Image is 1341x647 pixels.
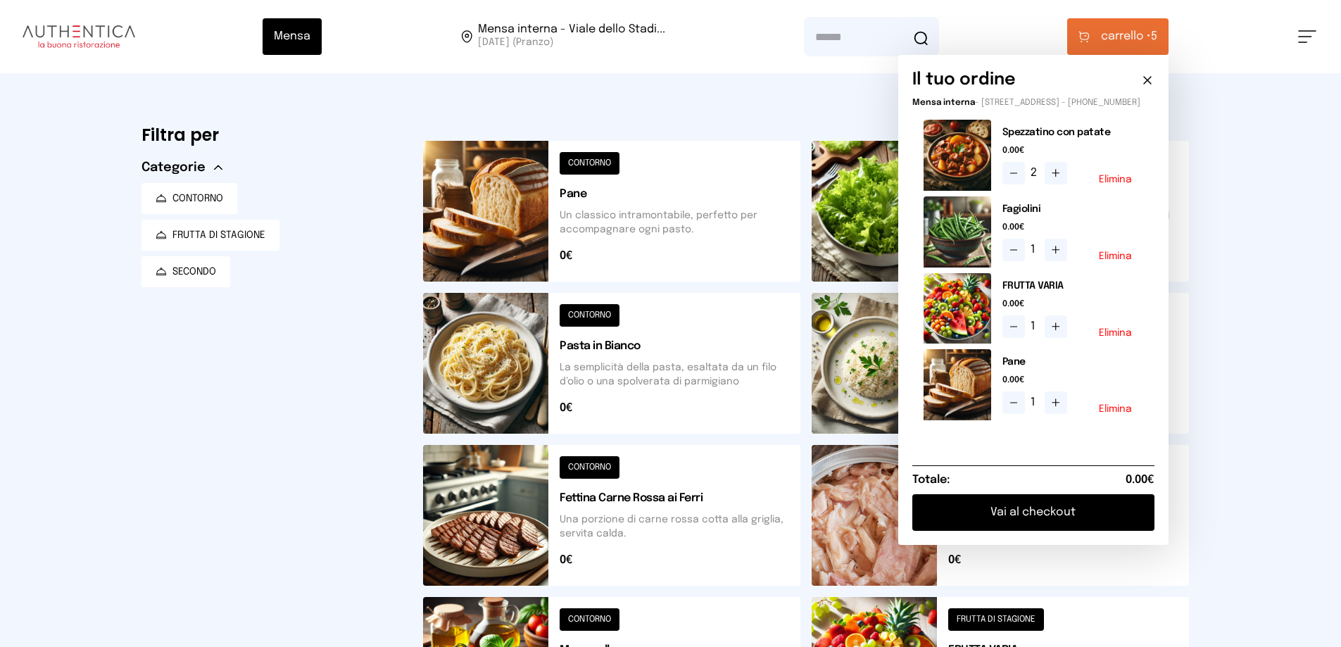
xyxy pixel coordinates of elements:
[478,35,665,49] span: [DATE] (Pranzo)
[1002,125,1143,139] h2: Spezzatino con patate
[924,120,991,191] img: media
[1099,175,1132,184] button: Elimina
[1002,279,1143,293] h2: FRUTTA VARIA
[1002,375,1143,386] span: 0.00€
[1002,299,1143,310] span: 0.00€
[141,158,206,177] span: Categorie
[924,349,991,420] img: media
[141,256,230,287] button: SECONDO
[478,24,665,49] span: Viale dello Stadio, 77, 05100 Terni TR, Italia
[912,494,1154,531] button: Vai al checkout
[912,99,975,107] span: Mensa interna
[141,220,279,251] button: FRUTTA DI STAGIONE
[912,97,1154,108] p: - [STREET_ADDRESS] - [PHONE_NUMBER]
[1099,328,1132,338] button: Elimina
[912,69,1016,92] h6: Il tuo ordine
[1031,241,1039,258] span: 1
[172,191,223,206] span: CONTORNO
[924,273,991,344] img: media
[1099,251,1132,261] button: Elimina
[1002,202,1143,216] h2: Fagiolini
[1002,145,1143,156] span: 0.00€
[1126,472,1154,489] span: 0.00€
[1031,394,1039,411] span: 1
[1101,28,1157,45] span: 5
[924,196,991,268] img: media
[141,158,222,177] button: Categorie
[1067,18,1169,55] button: carrello •5
[1031,165,1039,182] span: 2
[141,124,401,146] h6: Filtra per
[1002,222,1143,233] span: 0.00€
[263,18,322,55] button: Mensa
[1099,404,1132,414] button: Elimina
[23,25,135,48] img: logo.8f33a47.png
[1101,28,1151,45] span: carrello •
[172,265,216,279] span: SECONDO
[912,472,950,489] h6: Totale:
[141,183,237,214] button: CONTORNO
[1002,355,1143,369] h2: Pane
[1031,318,1039,335] span: 1
[172,228,265,242] span: FRUTTA DI STAGIONE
